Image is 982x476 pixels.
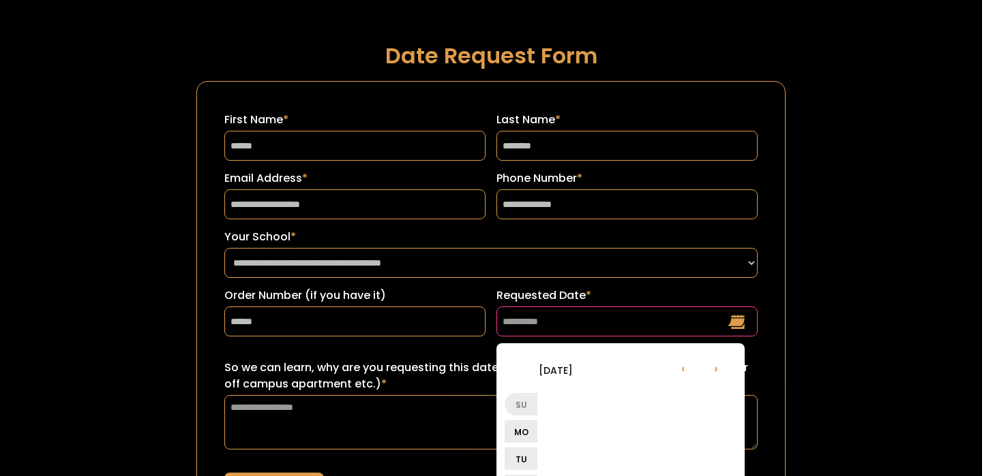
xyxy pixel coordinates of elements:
label: Email Address [224,170,486,187]
li: ‹ [667,351,700,384]
li: Tu [505,447,537,470]
label: First Name [224,112,486,128]
li: Mo [505,420,537,443]
label: Phone Number [496,170,758,187]
label: Order Number (if you have it) [224,287,486,304]
label: So we can learn, why are you requesting this date? (ex: sorority recruitment, lease turn over for... [224,360,758,392]
li: Su [505,393,537,415]
li: › [700,351,732,384]
li: [DATE] [505,353,607,386]
h1: Date Request Form [196,44,786,67]
label: Requested Date [496,287,758,304]
label: Your School [224,229,758,245]
label: Last Name [496,112,758,128]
